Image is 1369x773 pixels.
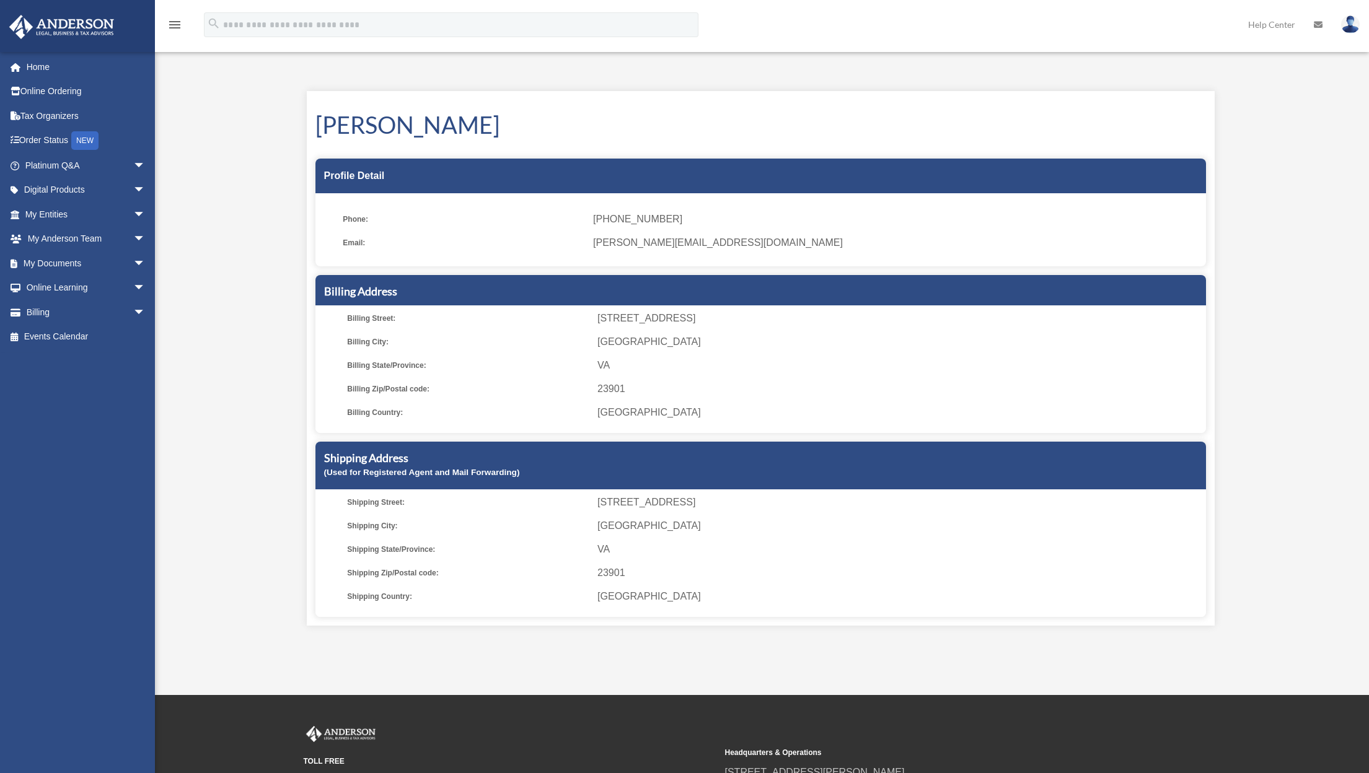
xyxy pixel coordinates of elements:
[9,276,164,300] a: Online Learningarrow_drop_down
[347,517,589,535] span: Shipping City:
[597,541,1201,558] span: VA
[347,333,589,351] span: Billing City:
[597,333,1201,351] span: [GEOGRAPHIC_DATA]
[133,300,158,325] span: arrow_drop_down
[597,404,1201,421] span: [GEOGRAPHIC_DATA]
[597,357,1201,374] span: VA
[133,227,158,252] span: arrow_drop_down
[347,588,589,605] span: Shipping Country:
[597,517,1201,535] span: [GEOGRAPHIC_DATA]
[593,234,1197,251] span: [PERSON_NAME][EMAIL_ADDRESS][DOMAIN_NAME]
[9,227,164,251] a: My Anderson Teamarrow_drop_down
[343,211,584,228] span: Phone:
[324,450,1197,466] h5: Shipping Address
[597,588,1201,605] span: [GEOGRAPHIC_DATA]
[597,564,1201,582] span: 23901
[324,284,1197,299] h5: Billing Address
[725,746,1138,759] small: Headquarters & Operations
[133,178,158,203] span: arrow_drop_down
[133,276,158,301] span: arrow_drop_down
[347,310,589,327] span: Billing Street:
[347,494,589,511] span: Shipping Street:
[347,404,589,421] span: Billing Country:
[343,234,584,251] span: Email:
[9,79,164,104] a: Online Ordering
[167,22,182,32] a: menu
[597,380,1201,398] span: 23901
[9,251,164,276] a: My Documentsarrow_drop_down
[597,310,1201,327] span: [STREET_ADDRESS]
[133,251,158,276] span: arrow_drop_down
[133,202,158,227] span: arrow_drop_down
[324,468,520,477] small: (Used for Registered Agent and Mail Forwarding)
[9,325,164,349] a: Events Calendar
[315,108,1206,141] h1: [PERSON_NAME]
[347,380,589,398] span: Billing Zip/Postal code:
[9,55,164,79] a: Home
[304,755,716,768] small: TOLL FREE
[315,159,1206,193] div: Profile Detail
[347,357,589,374] span: Billing State/Province:
[6,15,118,39] img: Anderson Advisors Platinum Portal
[207,17,221,30] i: search
[593,211,1197,228] span: [PHONE_NUMBER]
[167,17,182,32] i: menu
[71,131,99,150] div: NEW
[347,541,589,558] span: Shipping State/Province:
[1341,15,1360,33] img: User Pic
[9,178,164,203] a: Digital Productsarrow_drop_down
[9,103,164,128] a: Tax Organizers
[133,153,158,178] span: arrow_drop_down
[9,153,164,178] a: Platinum Q&Aarrow_drop_down
[9,128,164,154] a: Order StatusNEW
[347,564,589,582] span: Shipping Zip/Postal code:
[9,300,164,325] a: Billingarrow_drop_down
[9,202,164,227] a: My Entitiesarrow_drop_down
[304,726,378,742] img: Anderson Advisors Platinum Portal
[597,494,1201,511] span: [STREET_ADDRESS]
